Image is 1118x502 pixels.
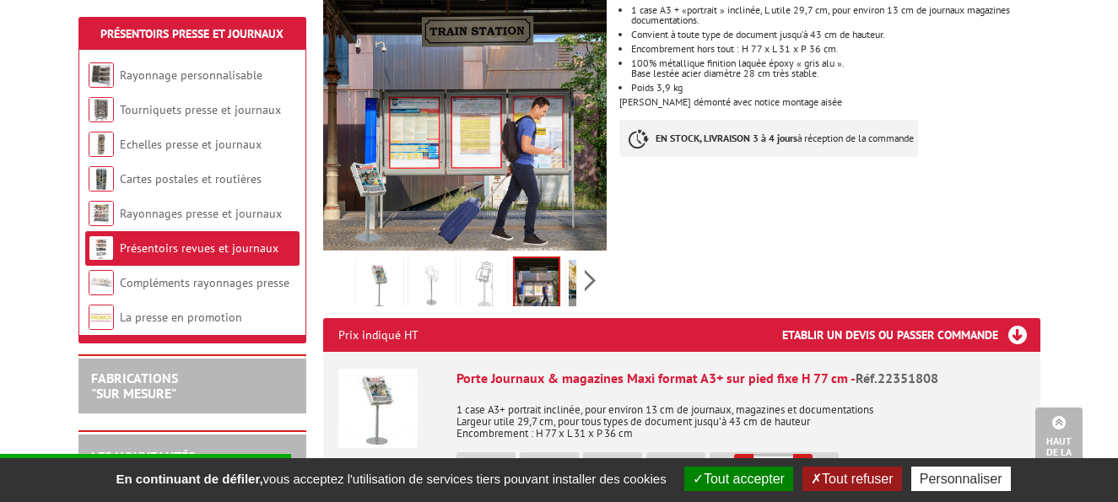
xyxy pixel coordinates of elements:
a: LES NOUVEAUTÉS [91,448,195,465]
li: Poids 3,9 kg [631,83,1040,93]
strong: EN STOCK, LIVRAISON 3 à 4 jours [656,132,797,144]
a: + [793,454,813,473]
a: Présentoirs revues et journaux [120,240,278,256]
button: Personnaliser (fenêtre modale) [911,467,1011,491]
a: Compléments rayonnages presse [120,275,289,290]
h3: Etablir un devis ou passer commande [782,318,1040,352]
img: Rayonnage personnalisable [89,62,114,88]
p: 1 case A3+ portrait inclinée, pour environ 13 cm de journaux, magazines et documentations Largeur... [456,392,1025,440]
li: Encombrement hors tout : H 77 x L 31 x P 36 cm. [631,44,1040,54]
span: Next [582,267,598,294]
img: Présentoirs revues et journaux [89,235,114,261]
li: 1 case A3 + «portrait » inclinée, L utile 29,7 cm, pour environ 13 cm de journaux magazines docum... [631,5,1040,25]
li: 100% métallique finition laquée époxy « gris alu ». Base lestée acier diamètre 28 cm très stable. [631,58,1040,78]
a: Rayonnage personnalisable [120,67,262,83]
a: Echelles presse et journaux [120,137,262,152]
a: Présentoirs Presse et Journaux [100,26,284,41]
button: Tout accepter [684,467,793,491]
span: Réf.22351808 [856,370,938,386]
a: Haut de la page [1035,408,1083,477]
img: Compléments rayonnages presse [89,270,114,295]
a: - [734,454,753,473]
img: Porte Journaux & magazines Maxi format A3+ sur pied fixe H 77 cm [338,369,418,448]
a: FABRICATIONS"Sur Mesure" [91,370,178,402]
a: Tourniquets presse et journaux [120,102,281,117]
img: porte_journaux_magazines_a3_sur_pied_fixe_h77_cm_22351808_vide.jpg [412,260,452,312]
img: 22351808_dessin.jpg [464,260,505,312]
strong: En continuant de défiler, [116,472,262,486]
p: à réception de la commande [619,120,918,157]
div: Porte Journaux & magazines Maxi format A3+ sur pied fixe H 77 cm - [456,369,1025,388]
button: Tout refuser [802,467,901,491]
img: Echelles presse et journaux [89,132,114,157]
img: Cartes postales et routières [89,166,114,192]
span: vous acceptez l'utilisation de services tiers pouvant installer des cookies [107,472,674,486]
p: Prix indiqué HT [338,318,419,352]
img: Tourniquets presse et journaux [89,97,114,122]
img: Rayonnages presse et journaux [89,201,114,226]
a: Rayonnages presse et journaux [120,206,282,221]
a: Cartes postales et routières [120,171,262,186]
img: La presse en promotion [89,305,114,330]
img: porte_journaux_magazines_maxi_format_a3_sur_pied_fixe_22351808_4.jpg [569,260,609,312]
a: La presse en promotion [120,310,242,325]
img: porte_journaux_magazines_maxi_format_a3_sur_pied_fixe_22351808_3.jpg [515,258,559,310]
img: presentoirs_brochures_22351808_2.jpg [359,260,400,312]
li: Convient à toute type de document jusqu’à 43 cm de hauteur. [631,30,1040,40]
